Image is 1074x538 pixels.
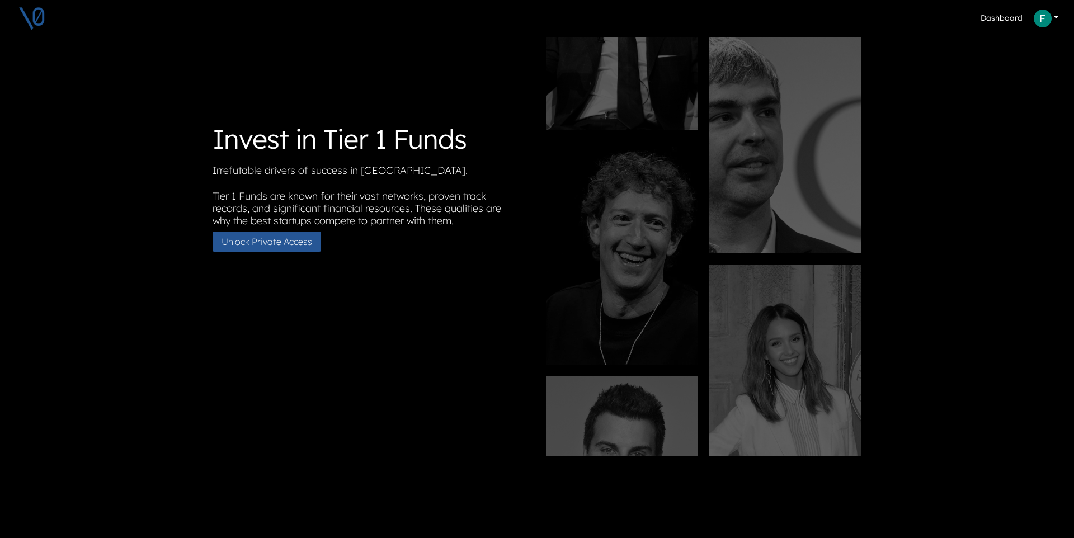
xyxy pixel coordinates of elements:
[1034,10,1052,27] img: Profile
[213,164,528,181] p: Irrefutable drivers of success in [GEOGRAPHIC_DATA].
[213,190,528,232] p: Tier 1 Funds are known for their vast networks, proven track records, and significant financial r...
[213,123,528,155] h1: Invest in Tier 1 Funds
[976,8,1027,29] a: Dashboard
[213,236,321,247] a: Unlock Private Access
[213,232,321,252] button: Unlock Private Access
[18,4,46,32] img: V0 logo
